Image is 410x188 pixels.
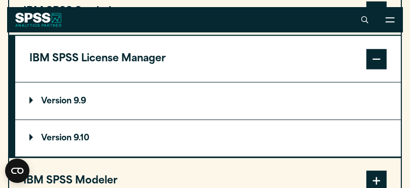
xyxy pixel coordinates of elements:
[15,36,401,82] button: IBM SPSS License Manager
[5,159,29,183] button: Open CMP widget
[15,83,401,119] summary: Version 9.9
[15,13,61,27] img: SPSS White Logo
[29,134,89,142] p: Version 9.10
[15,120,401,157] summary: Version 9.10
[15,82,401,157] div: IBM SPSS License Manager
[29,97,86,105] p: Version 9.9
